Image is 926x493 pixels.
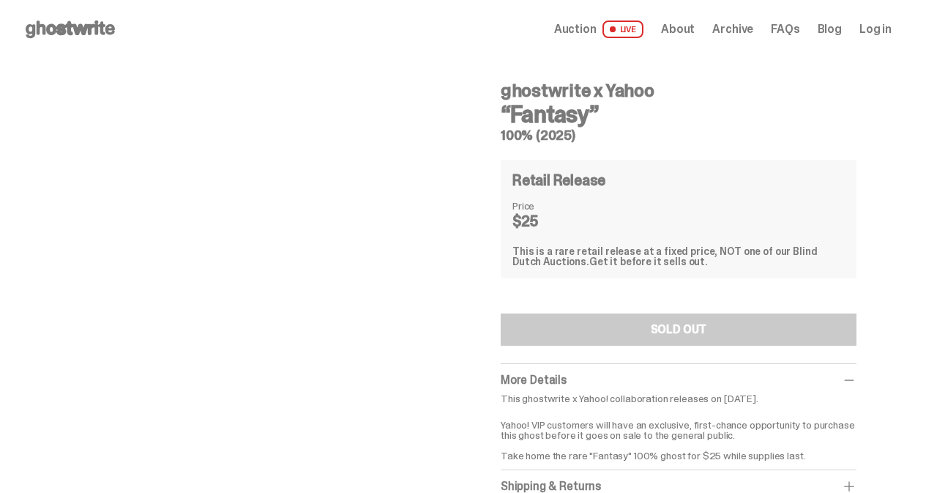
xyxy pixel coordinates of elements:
button: SOLD OUT [501,314,856,346]
span: LIVE [602,21,644,38]
dd: $25 [512,214,586,229]
dt: Price [512,201,586,211]
div: This is a rare retail release at a fixed price, NOT one of our Blind Dutch Auctions. [512,246,845,267]
h4: ghostwrite x Yahoo [501,82,856,100]
a: Blog [818,23,842,35]
span: Get it before it sells out. [589,255,708,268]
a: Archive [712,23,753,35]
h5: 100% (2025) [501,129,856,142]
span: More Details [501,372,567,388]
a: Auction LIVE [554,21,643,38]
span: Auction [554,23,597,35]
div: SOLD OUT [651,324,707,336]
a: About [661,23,695,35]
a: FAQs [771,23,799,35]
h3: “Fantasy” [501,103,856,126]
h4: Retail Release [512,173,605,188]
p: Yahoo! VIP customers will have an exclusive, first-chance opportunity to purchase this ghost befo... [501,409,856,461]
p: This ghostwrite x Yahoo! collaboration releases on [DATE]. [501,393,856,404]
a: Log in [859,23,892,35]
